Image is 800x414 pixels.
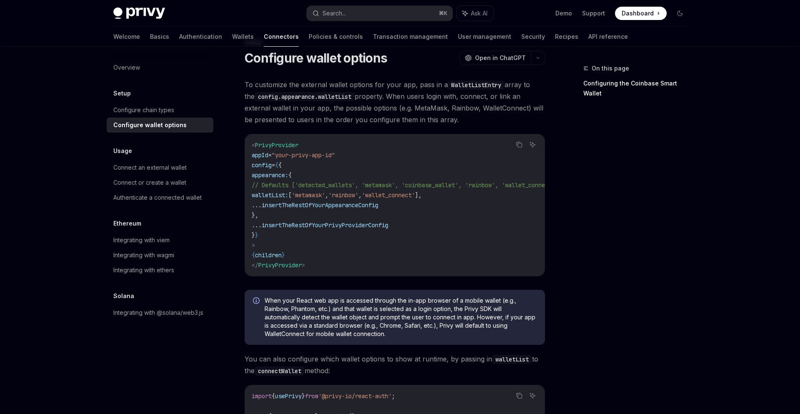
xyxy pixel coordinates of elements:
a: Configure chain types [107,103,213,118]
div: Search... [322,8,346,18]
svg: Info [253,297,261,306]
a: User management [458,27,511,47]
a: Support [582,9,605,18]
span: // Defaults ['detected_wallets', 'metamask', 'coinbase_wallet', 'rainbow', 'wallet_connect'] [252,181,558,189]
a: Basics [150,27,169,47]
span: , [325,191,328,199]
span: PrivyProvider [258,261,302,269]
span: 'metamask' [292,191,325,199]
a: API reference [588,27,628,47]
span: } [252,231,255,239]
span: ... [252,201,262,209]
div: Configure chain types [113,105,174,115]
span: { [275,161,278,169]
span: { [288,171,292,179]
div: Integrating with ethers [113,265,174,275]
a: Policies & controls [309,27,363,47]
span: usePrivy [275,392,302,400]
a: Configure wallet options [107,118,213,133]
span: } [282,251,285,259]
span: config [252,161,272,169]
a: Welcome [113,27,140,47]
h1: Configure wallet options [245,50,387,65]
span: appId [252,151,268,159]
span: < [252,141,255,149]
a: Integrating with @solana/web3.js [107,305,213,320]
span: You can also configure which wallet options to show at runtime, by passing in to the method: [245,353,545,376]
code: WalletListEntry [448,80,505,90]
span: insertTheRestOfYourPrivyProviderConfig [262,221,388,229]
h5: Solana [113,291,134,301]
a: Integrating with ethers [107,263,213,278]
a: Authenticate a connected wallet [107,190,213,205]
div: Integrating with wagmi [113,250,174,260]
a: Demo [555,9,572,18]
span: When your React web app is accessed through the in-app browser of a mobile wallet (e.g., Rainbow,... [265,296,537,338]
span: { [252,251,255,259]
span: }, [252,211,258,219]
div: Authenticate a connected wallet [113,193,202,203]
span: appearance: [252,171,288,179]
span: </ [252,261,258,269]
img: dark logo [113,8,165,19]
a: Transaction management [373,27,448,47]
span: } [255,231,258,239]
a: Connectors [264,27,299,47]
button: Ask AI [527,139,538,150]
span: On this page [592,63,629,73]
span: Ask AI [471,9,487,18]
a: Integrating with wagmi [107,248,213,263]
button: Copy the contents from the code block [514,390,525,401]
span: "your-privy-app-id" [272,151,335,159]
a: Wallets [232,27,254,47]
span: 'wallet_connect' [362,191,415,199]
span: > [302,261,305,269]
span: To customize the external wallet options for your app, pass in a array to the property. When user... [245,79,545,125]
span: = [272,161,275,169]
span: ; [392,392,395,400]
span: PrivyProvider [255,141,298,149]
button: Toggle dark mode [673,7,687,20]
span: children [255,251,282,259]
span: > [252,241,255,249]
a: Connect or create a wallet [107,175,213,190]
h5: Ethereum [113,218,141,228]
span: '@privy-io/react-auth' [318,392,392,400]
span: [ [288,191,292,199]
span: 'rainbow' [328,191,358,199]
button: Search...⌘K [307,6,452,21]
a: Integrating with viem [107,233,213,248]
a: Recipes [555,27,578,47]
div: Overview [113,63,140,73]
button: Open in ChatGPT [460,51,531,65]
h5: Usage [113,146,132,156]
div: Integrating with viem [113,235,170,245]
span: insertTheRestOfYourAppearanceConfig [262,201,378,209]
div: Connect or create a wallet [113,178,186,188]
a: Overview [107,60,213,75]
a: Connect an external wallet [107,160,213,175]
span: ... [252,221,262,229]
div: Configure wallet options [113,120,187,130]
button: Ask AI [457,6,493,21]
span: walletList: [252,191,288,199]
a: Security [521,27,545,47]
span: from [305,392,318,400]
div: Integrating with @solana/web3.js [113,308,203,318]
a: Authentication [179,27,222,47]
span: , [358,191,362,199]
span: Dashboard [622,9,654,18]
code: connectWallet [255,366,305,376]
button: Ask AI [527,390,538,401]
span: { [278,161,282,169]
a: Dashboard [615,7,667,20]
span: = [268,151,272,159]
div: Connect an external wallet [113,163,187,173]
span: ⌘ K [439,10,447,17]
a: Configuring the Coinbase Smart Wallet [583,77,693,100]
span: ], [415,191,422,199]
button: Copy the contents from the code block [514,139,525,150]
h5: Setup [113,88,131,98]
span: { [272,392,275,400]
code: walletList [492,355,532,364]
